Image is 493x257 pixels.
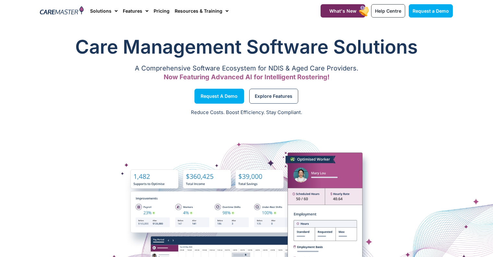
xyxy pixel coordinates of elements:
a: Request a Demo [194,89,244,104]
a: What's New [321,4,365,18]
span: Request a Demo [201,95,238,98]
span: Help Centre [375,8,401,14]
p: Reduce Costs. Boost Efficiency. Stay Compliant. [4,109,489,116]
p: A Comprehensive Software Ecosystem for NDIS & Aged Care Providers. [40,66,453,71]
h1: Care Management Software Solutions [40,34,453,60]
span: Explore Features [255,95,292,98]
img: CareMaster Logo [40,6,84,16]
span: What's New [329,8,357,14]
a: Help Centre [371,4,405,18]
span: Request a Demo [413,8,449,14]
span: Now Featuring Advanced AI for Intelligent Rostering! [164,73,330,81]
a: Request a Demo [409,4,453,18]
a: Explore Features [249,89,298,104]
